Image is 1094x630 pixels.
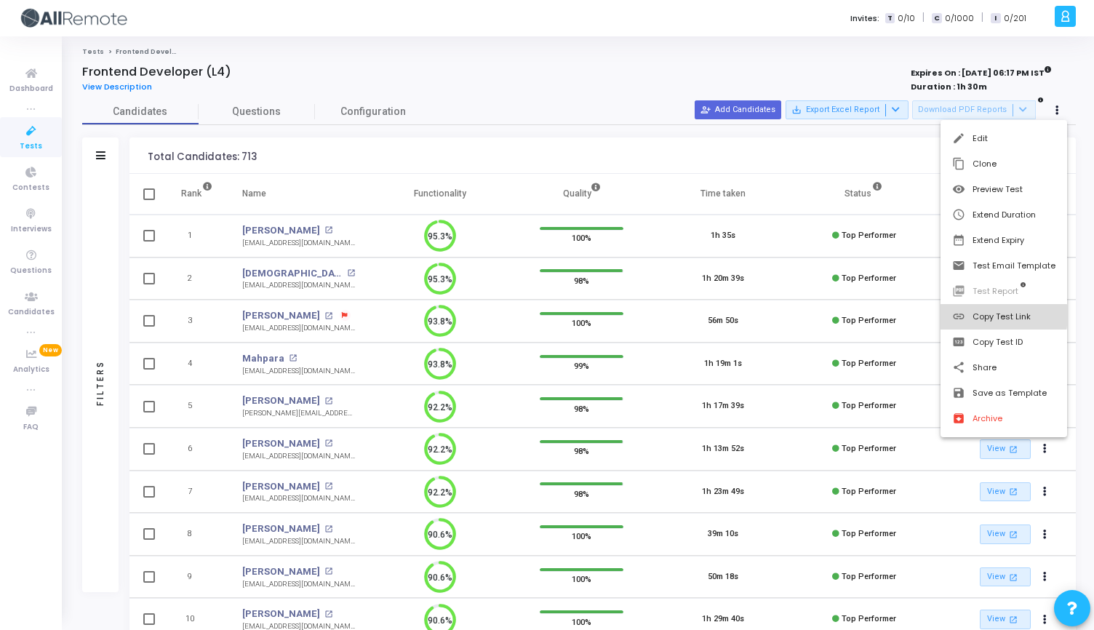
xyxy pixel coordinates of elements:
[941,380,1067,406] button: Save as Template
[952,335,967,350] mat-icon: pin
[952,361,967,375] mat-icon: share
[941,126,1067,151] button: Edit
[952,132,967,146] mat-icon: edit
[952,208,967,223] mat-icon: schedule
[941,253,1067,279] button: Test Email Template
[952,157,967,172] mat-icon: content_copy
[952,234,967,248] mat-icon: date_range
[941,177,1067,202] button: Preview Test
[941,304,1067,330] button: Copy Test Link
[952,183,967,197] mat-icon: visibility
[941,151,1067,177] button: Clone
[952,259,967,274] mat-icon: email
[941,279,1067,304] button: Test Report
[941,202,1067,228] button: Extend Duration
[952,310,967,324] mat-icon: link
[941,406,1067,431] button: Archive
[941,355,1067,380] button: Share
[941,330,1067,355] button: Copy Test ID
[952,386,967,401] mat-icon: save
[941,228,1067,253] button: Extend Expiry
[952,412,967,426] mat-icon: archive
